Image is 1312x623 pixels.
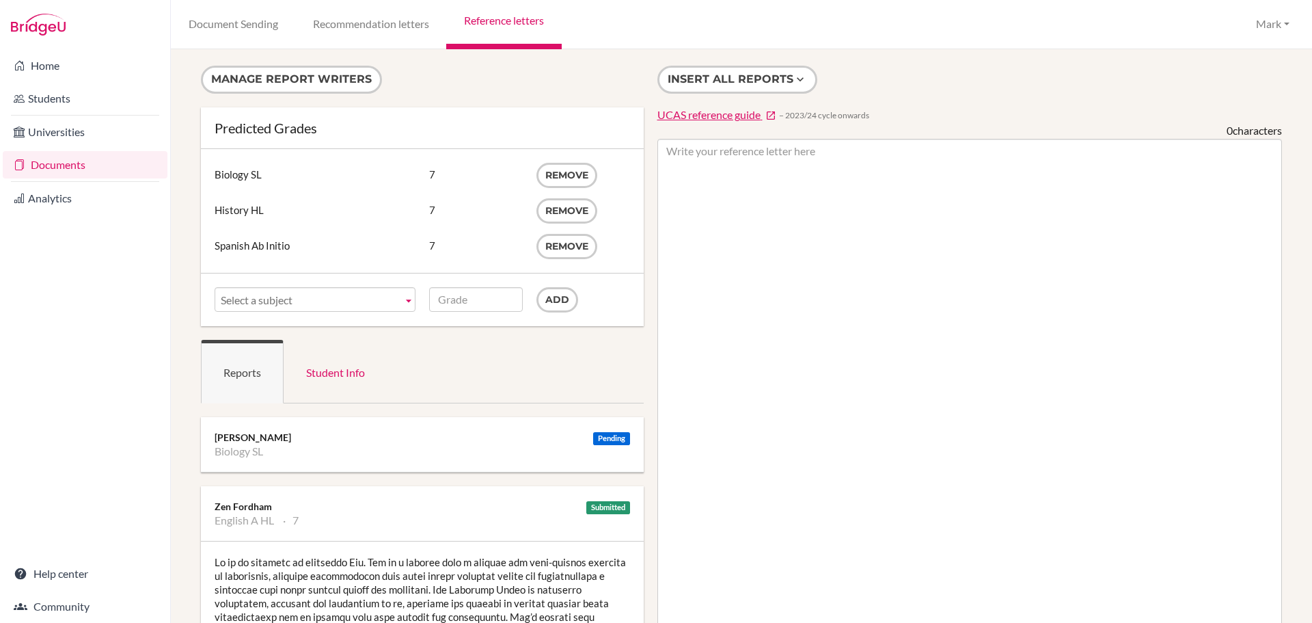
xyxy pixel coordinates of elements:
a: Help center [3,560,167,587]
input: Add [536,287,578,313]
span: UCAS reference guide [657,108,761,121]
button: Remove [536,163,597,188]
div: Zen Fordham [215,500,630,514]
li: English A HL [215,514,274,527]
button: Insert all reports [657,66,817,94]
li: 7 [283,514,299,527]
button: Manage report writers [201,66,382,94]
a: Reports [201,340,284,403]
div: 7 [429,234,523,257]
span: Select a subject [221,288,397,313]
div: History HL [215,198,415,222]
a: Community [3,593,167,620]
a: Analytics [3,185,167,212]
a: Universities [3,118,167,146]
a: Students [3,85,167,112]
button: Mark [1250,12,1296,37]
div: Pending [593,432,630,445]
div: 7 [429,163,523,186]
div: Spanish Ab Initio [215,234,415,257]
div: Submitted [586,501,630,514]
div: Predicted Grades [215,121,630,135]
a: Home [3,52,167,79]
div: 7 [429,198,523,222]
input: Grade [429,287,523,312]
div: characters [1227,123,1282,139]
span: − 2023/24 cycle onwards [779,109,869,121]
button: Remove [536,234,597,259]
a: UCAS reference guide [657,107,776,123]
a: Documents [3,151,167,178]
div: Biology SL [215,163,415,186]
img: Bridge-U [11,14,66,36]
span: 0 [1227,124,1233,137]
div: [PERSON_NAME] [215,431,630,445]
a: Student Info [284,340,387,403]
button: Remove [536,198,597,224]
li: Biology SL [215,445,263,458]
